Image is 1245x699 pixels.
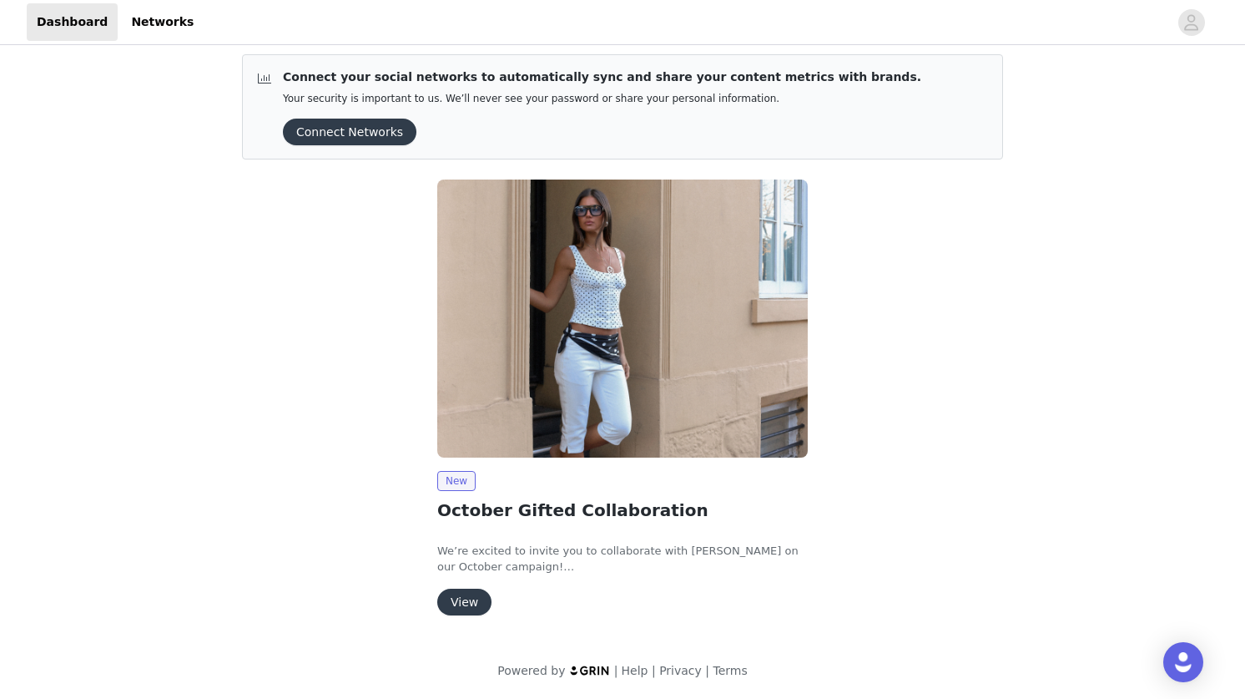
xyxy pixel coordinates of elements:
[437,596,491,609] a: View
[1163,642,1203,682] div: Open Intercom Messenger
[283,68,921,86] p: Connect your social networks to automatically sync and share your content metrics with brands.
[659,664,702,677] a: Privacy
[1183,9,1199,36] div: avatar
[622,664,648,677] a: Help
[437,543,808,575] p: We’re excited to invite you to collaborate with [PERSON_NAME] on our October campaign!
[27,3,118,41] a: Dashboard
[437,180,808,458] img: Peppermayo AUS
[283,93,921,105] p: Your security is important to us. We’ll never see your password or share your personal information.
[614,664,618,677] span: |
[652,664,656,677] span: |
[437,498,808,523] h2: October Gifted Collaboration
[121,3,204,41] a: Networks
[437,471,476,491] span: New
[713,664,747,677] a: Terms
[705,664,709,677] span: |
[437,589,491,615] button: View
[569,665,611,676] img: logo
[497,664,565,677] span: Powered by
[283,119,416,145] button: Connect Networks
